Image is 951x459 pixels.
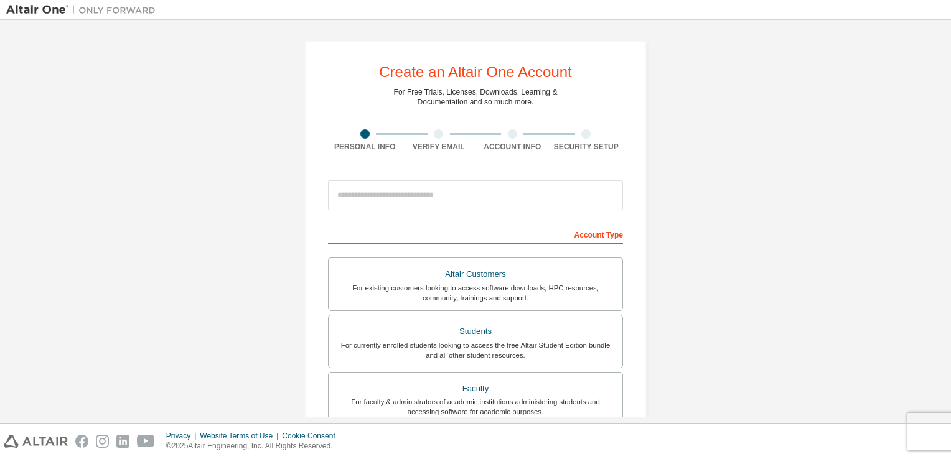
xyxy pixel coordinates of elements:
[328,224,623,244] div: Account Type
[166,431,200,441] div: Privacy
[402,142,476,152] div: Verify Email
[379,65,572,80] div: Create an Altair One Account
[166,441,343,452] p: © 2025 Altair Engineering, Inc. All Rights Reserved.
[6,4,162,16] img: Altair One
[116,435,129,448] img: linkedin.svg
[336,323,615,340] div: Students
[336,340,615,360] div: For currently enrolled students looking to access the free Altair Student Edition bundle and all ...
[96,435,109,448] img: instagram.svg
[475,142,550,152] div: Account Info
[282,431,342,441] div: Cookie Consent
[336,397,615,417] div: For faculty & administrators of academic institutions administering students and accessing softwa...
[336,266,615,283] div: Altair Customers
[394,87,558,107] div: For Free Trials, Licenses, Downloads, Learning & Documentation and so much more.
[336,283,615,303] div: For existing customers looking to access software downloads, HPC resources, community, trainings ...
[336,380,615,397] div: Faculty
[550,142,624,152] div: Security Setup
[328,142,402,152] div: Personal Info
[137,435,155,448] img: youtube.svg
[75,435,88,448] img: facebook.svg
[200,431,282,441] div: Website Terms of Use
[4,435,68,448] img: altair_logo.svg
